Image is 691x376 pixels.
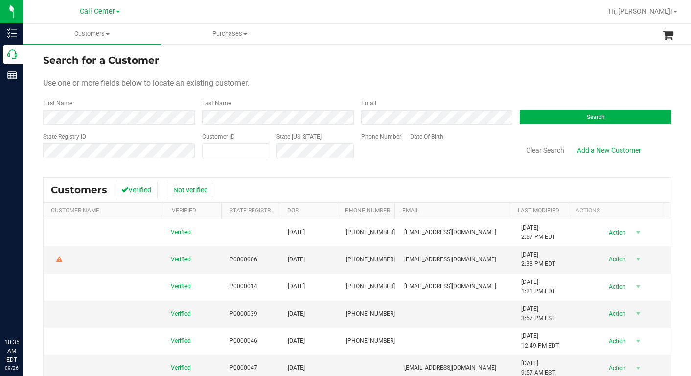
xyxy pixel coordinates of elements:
[43,99,72,108] label: First Name
[171,228,191,237] span: Verified
[609,7,672,15] span: Hi, [PERSON_NAME]!
[230,363,257,373] span: P0000047
[404,255,496,264] span: [EMAIL_ADDRESS][DOMAIN_NAME]
[345,207,390,214] a: Phone Number
[171,363,191,373] span: Verified
[632,334,644,348] span: select
[51,184,107,196] span: Customers
[288,309,305,319] span: [DATE]
[230,309,257,319] span: P0000039
[600,253,632,266] span: Action
[202,132,235,141] label: Customer ID
[600,361,632,375] span: Action
[361,132,401,141] label: Phone Number
[23,23,161,44] a: Customers
[600,334,632,348] span: Action
[632,280,644,294] span: select
[43,132,86,141] label: State Registry ID
[4,364,19,372] p: 09/26
[518,207,559,214] a: Last Modified
[600,226,632,239] span: Action
[161,29,298,38] span: Purchases
[287,207,299,214] a: DOB
[230,336,257,346] span: P0000046
[10,298,39,327] iframe: Resource center
[171,336,191,346] span: Verified
[4,338,19,364] p: 10:35 AM EDT
[23,29,161,38] span: Customers
[161,23,299,44] a: Purchases
[402,207,419,214] a: Email
[404,363,496,373] span: [EMAIL_ADDRESS][DOMAIN_NAME]
[288,228,305,237] span: [DATE]
[404,228,496,237] span: [EMAIL_ADDRESS][DOMAIN_NAME]
[51,207,99,214] a: Customer Name
[167,182,214,198] button: Not verified
[346,228,395,237] span: [PHONE_NUMBER]
[230,207,281,214] a: State Registry Id
[172,207,196,214] a: Verified
[29,296,41,308] iframe: Resource center unread badge
[520,142,571,159] button: Clear Search
[276,132,322,141] label: State [US_STATE]
[171,255,191,264] span: Verified
[346,336,395,346] span: [PHONE_NUMBER]
[600,280,632,294] span: Action
[600,307,632,321] span: Action
[230,282,257,291] span: P0000014
[7,28,17,38] inline-svg: Inventory
[632,253,644,266] span: select
[576,207,660,214] div: Actions
[43,78,249,88] span: Use one or more fields below to locate an existing customer.
[230,255,257,264] span: P0000006
[632,361,644,375] span: select
[410,132,443,141] label: Date Of Birth
[632,226,644,239] span: select
[521,305,555,323] span: [DATE] 3:57 PM EST
[288,363,305,373] span: [DATE]
[520,110,671,124] button: Search
[202,99,231,108] label: Last Name
[288,255,305,264] span: [DATE]
[521,250,555,269] span: [DATE] 2:38 PM EDT
[288,336,305,346] span: [DATE]
[346,309,395,319] span: [PHONE_NUMBER]
[521,331,559,350] span: [DATE] 12:49 PM EDT
[115,182,158,198] button: Verified
[587,114,605,120] span: Search
[80,7,115,16] span: Call Center
[55,255,64,264] div: Warning - Level 2
[632,307,644,321] span: select
[361,99,376,108] label: Email
[7,49,17,59] inline-svg: Call Center
[171,282,191,291] span: Verified
[521,223,555,242] span: [DATE] 2:57 PM EDT
[571,142,647,159] a: Add a New Customer
[404,282,496,291] span: [EMAIL_ADDRESS][DOMAIN_NAME]
[171,309,191,319] span: Verified
[346,282,395,291] span: [PHONE_NUMBER]
[7,70,17,80] inline-svg: Reports
[346,255,395,264] span: [PHONE_NUMBER]
[43,54,159,66] span: Search for a Customer
[521,278,555,296] span: [DATE] 1:21 PM EDT
[288,282,305,291] span: [DATE]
